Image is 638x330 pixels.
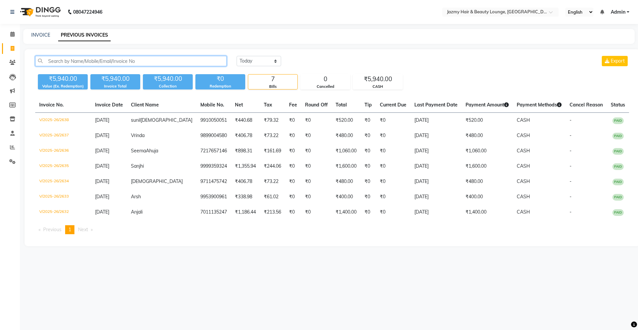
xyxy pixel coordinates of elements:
span: Ahuja [146,148,158,154]
td: V/2025-26/2633 [35,189,91,205]
span: Current Due [380,102,406,108]
td: ₹244.06 [260,159,285,174]
td: ₹0 [285,205,301,220]
b: 08047224946 [73,3,102,21]
div: Redemption [195,83,245,89]
span: 1 [68,227,71,233]
td: ₹0 [301,143,332,159]
td: ₹213.56 [260,205,285,220]
td: ₹480.00 [462,128,513,143]
button: Export [602,56,628,66]
td: [DATE] [410,128,462,143]
td: 9953900961 [196,189,231,205]
td: ₹1,060.00 [332,143,361,159]
span: Client Name [131,102,159,108]
td: ₹0 [301,159,332,174]
span: Payment Amount [466,102,509,108]
td: ₹480.00 [462,174,513,189]
td: ₹0 [285,174,301,189]
td: ₹0 [301,205,332,220]
td: ₹0 [285,143,301,159]
td: ₹1,400.00 [332,205,361,220]
span: Previous [43,227,61,233]
div: Bills [248,84,297,89]
td: 7011135247 [196,205,231,220]
td: ₹73.22 [260,174,285,189]
td: ₹0 [361,189,376,205]
div: ₹5,940.00 [143,74,193,83]
span: Export [611,58,625,64]
td: ₹0 [376,128,410,143]
td: ₹0 [285,128,301,143]
td: ₹0 [376,143,410,159]
span: PAID [612,148,624,155]
td: ₹1,600.00 [462,159,513,174]
span: - [570,163,572,169]
span: Round Off [305,102,328,108]
span: Anjali [131,209,143,215]
span: CASH [517,178,530,184]
td: V/2025-26/2632 [35,205,91,220]
td: ₹0 [376,205,410,220]
span: Next [78,227,88,233]
td: ₹161.69 [260,143,285,159]
td: 9899004580 [196,128,231,143]
td: V/2025-26/2636 [35,143,91,159]
td: ₹0 [376,159,410,174]
span: [DEMOGRAPHIC_DATA] [131,178,183,184]
td: ₹1,400.00 [462,205,513,220]
td: ₹406.78 [231,174,260,189]
td: ₹480.00 [332,174,361,189]
td: ₹0 [285,159,301,174]
td: ₹400.00 [332,189,361,205]
td: [DATE] [410,174,462,189]
td: ₹0 [301,113,332,128]
span: Tax [264,102,272,108]
td: ₹1,186.44 [231,205,260,220]
td: 9999359324 [196,159,231,174]
td: ₹898.31 [231,143,260,159]
span: Fee [289,102,297,108]
td: V/2025-26/2637 [35,128,91,143]
span: - [570,178,572,184]
span: Payment Methods [517,102,562,108]
td: V/2025-26/2635 [35,159,91,174]
td: V/2025-26/2638 [35,113,91,128]
td: ₹0 [376,189,410,205]
div: Cancelled [301,84,350,89]
div: ₹5,940.00 [38,74,88,83]
td: ₹1,355.94 [231,159,260,174]
td: [DATE] [410,189,462,205]
td: 9711475742 [196,174,231,189]
span: [DATE] [95,132,109,138]
td: ₹440.68 [231,113,260,128]
span: Invoice No. [39,102,64,108]
span: [DATE] [95,117,109,123]
span: - [570,194,572,200]
td: [DATE] [410,143,462,159]
td: ₹73.22 [260,128,285,143]
td: ₹0 [301,189,332,205]
span: CASH [517,194,530,200]
span: [DATE] [95,163,109,169]
span: CASH [517,132,530,138]
td: ₹0 [361,113,376,128]
td: ₹406.78 [231,128,260,143]
span: Status [611,102,625,108]
span: Total [336,102,347,108]
a: PREVIOUS INVOICES [58,29,111,41]
span: PAID [612,209,624,216]
span: Tip [365,102,372,108]
span: [DATE] [95,148,109,154]
td: ₹0 [376,113,410,128]
td: 7217657146 [196,143,231,159]
div: Collection [143,83,193,89]
span: CASH [517,148,530,154]
td: V/2025-26/2634 [35,174,91,189]
span: sunil [131,117,141,123]
div: ₹0 [195,74,245,83]
td: ₹79.32 [260,113,285,128]
td: ₹520.00 [332,113,361,128]
span: CASH [517,163,530,169]
td: ₹520.00 [462,113,513,128]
